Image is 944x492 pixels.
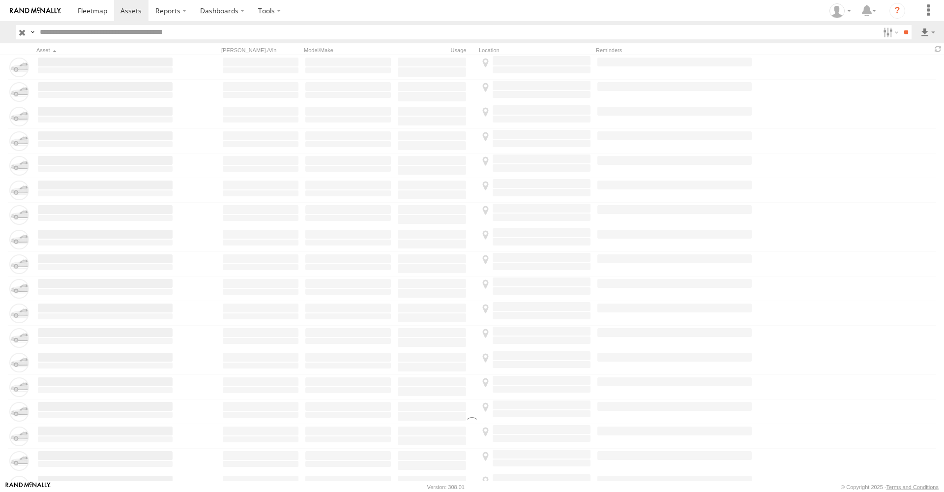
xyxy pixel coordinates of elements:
[427,484,465,490] div: Version: 308.01
[29,25,36,39] label: Search Query
[886,484,939,490] a: Terms and Conditions
[826,3,855,18] div: Eric Yao
[841,484,939,490] div: © Copyright 2025 -
[919,25,936,39] label: Export results as...
[479,47,592,54] div: Location
[304,47,392,54] div: Model/Make
[889,3,905,19] i: ?
[596,47,753,54] div: Reminders
[5,482,51,492] a: Visit our Website
[879,25,900,39] label: Search Filter Options
[10,7,61,14] img: rand-logo.svg
[932,44,944,54] span: Refresh
[396,47,475,54] div: Usage
[36,47,174,54] div: Click to Sort
[221,47,300,54] div: [PERSON_NAME]./Vin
